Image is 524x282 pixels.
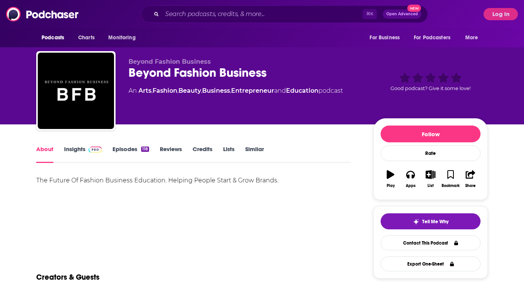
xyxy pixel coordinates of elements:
[409,31,461,45] button: open menu
[73,31,99,45] a: Charts
[407,5,421,12] span: New
[383,10,421,19] button: Open AdvancedNew
[162,8,363,20] input: Search podcasts, credits, & more...
[108,32,135,43] span: Monitoring
[36,31,74,45] button: open menu
[428,184,434,188] div: List
[386,12,418,16] span: Open Advanced
[442,184,460,188] div: Bookmark
[160,145,182,163] a: Reviews
[88,147,102,153] img: Podchaser Pro
[274,87,286,94] span: and
[201,87,202,94] span: ,
[36,175,351,186] div: The Future Of Fashion Business Education. Helping People Start & Grow Brands.
[38,53,114,129] img: Beyond Fashion Business
[129,86,343,95] div: An podcast
[391,85,471,91] span: Good podcast? Give it some love!
[153,87,177,94] a: Fashion
[141,5,428,23] div: Search podcasts, credits, & more...
[465,32,478,43] span: More
[413,219,419,225] img: tell me why sparkle
[422,219,448,225] span: Tell Me Why
[193,145,212,163] a: Credits
[381,256,481,271] button: Export One-Sheet
[36,272,100,282] h2: Creators & Guests
[151,87,153,94] span: ,
[381,126,481,142] button: Follow
[129,58,211,65] span: Beyond Fashion Business
[177,87,178,94] span: ,
[373,58,488,105] div: Good podcast? Give it some love!
[465,184,476,188] div: Share
[64,145,102,163] a: InsightsPodchaser Pro
[78,32,95,43] span: Charts
[400,165,420,193] button: Apps
[421,165,440,193] button: List
[484,8,518,20] button: Log In
[364,31,409,45] button: open menu
[440,165,460,193] button: Bookmark
[230,87,231,94] span: ,
[231,87,274,94] a: Entrepreneur
[6,7,79,21] img: Podchaser - Follow, Share and Rate Podcasts
[370,32,400,43] span: For Business
[414,32,450,43] span: For Podcasters
[363,9,377,19] span: ⌘ K
[460,31,488,45] button: open menu
[245,145,264,163] a: Similar
[381,165,400,193] button: Play
[381,235,481,250] a: Contact This Podcast
[461,165,481,193] button: Share
[387,184,395,188] div: Play
[113,145,149,163] a: Episodes118
[381,213,481,229] button: tell me why sparkleTell Me Why
[141,147,149,152] div: 118
[406,184,416,188] div: Apps
[223,145,235,163] a: Lists
[138,87,151,94] a: Arts
[103,31,145,45] button: open menu
[178,87,201,94] a: Beauty
[42,32,64,43] span: Podcasts
[202,87,230,94] a: Business
[36,145,53,163] a: About
[381,145,481,161] div: Rate
[286,87,318,94] a: Education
